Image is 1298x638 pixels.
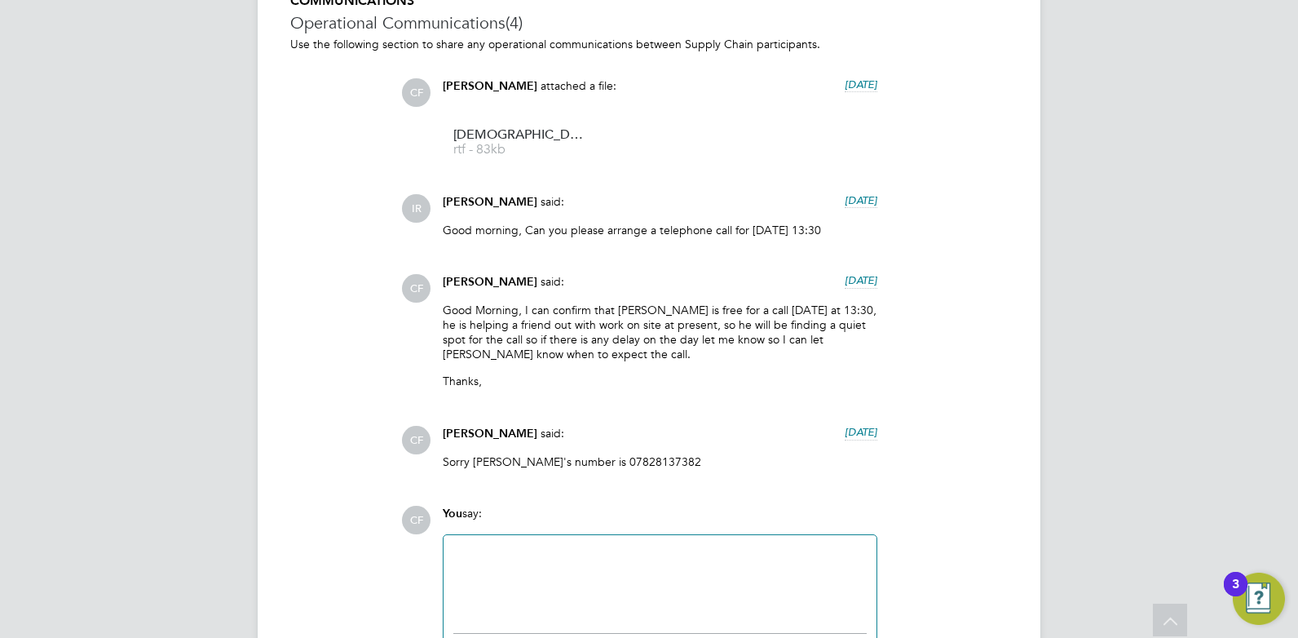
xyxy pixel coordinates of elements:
span: CF [402,78,430,107]
span: IR [402,194,430,223]
span: [PERSON_NAME] [443,427,537,441]
p: Good morning, Can you please arrange a telephone call for [DATE] 13:30 [443,223,877,237]
span: said: [541,194,564,209]
a: [DEMOGRAPHIC_DATA]%20Majid%20HQ00461605 rtf - 83kb [453,129,584,156]
span: [DATE] [845,273,877,287]
span: CF [402,506,430,534]
p: Good Morning, I can confirm that [PERSON_NAME] is free for a call [DATE] at 13:30, he is helping ... [443,303,877,362]
p: Use the following section to share any operational communications between Supply Chain participants. [290,37,1008,51]
span: CF [402,426,430,454]
span: said: [541,274,564,289]
span: [PERSON_NAME] [443,195,537,209]
span: said: [541,426,564,441]
span: [PERSON_NAME] [443,79,537,93]
span: [DATE] [845,78,877,91]
span: [DATE] [845,425,877,439]
p: Sorry [PERSON_NAME]'s number is 07828137382 [443,454,877,469]
span: You [443,507,462,521]
div: 3 [1232,584,1239,605]
button: Open Resource Center, 3 new notifications [1233,573,1285,625]
span: attached a file: [541,78,616,93]
span: CF [402,274,430,303]
span: rtf - 83kb [453,144,584,156]
span: [DEMOGRAPHIC_DATA]%20Majid%20HQ00461605 [453,129,584,141]
p: Thanks, [443,374,877,388]
span: (4) [506,12,523,33]
div: say: [443,506,877,534]
h3: Operational Communications [290,12,1008,33]
span: [PERSON_NAME] [443,275,537,289]
span: [DATE] [845,193,877,207]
